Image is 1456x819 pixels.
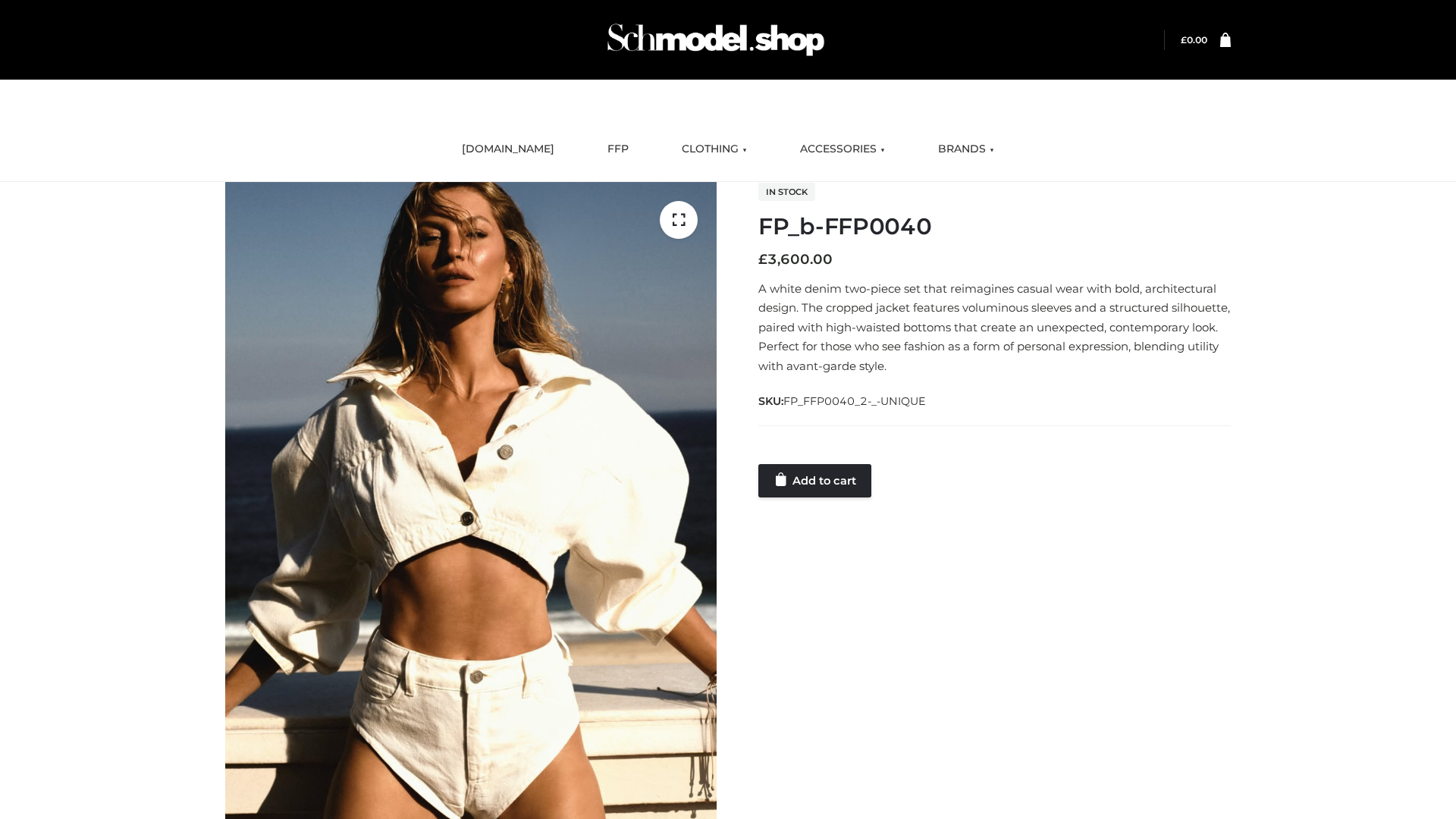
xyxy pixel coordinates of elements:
a: BRANDS [927,133,1006,166]
a: Add to cart [758,464,871,497]
a: FFP [596,133,640,166]
bdi: 3,600.00 [758,251,833,268]
span: In stock [758,183,815,201]
span: SKU: [758,392,927,410]
h1: FP_b-FFP0040 [758,213,1231,240]
span: £ [758,251,767,268]
span: £ [1181,34,1187,45]
img: Schmodel Admin 964 [602,10,830,70]
a: ACCESSORIES [789,133,896,166]
a: CLOTHING [670,133,758,166]
p: A white denim two-piece set that reimagines casual wear with bold, architectural design. The crop... [758,279,1231,376]
a: £0.00 [1181,34,1207,45]
a: [DOMAIN_NAME] [450,133,566,166]
bdi: 0.00 [1181,34,1207,45]
span: FP_FFP0040_2-_-UNIQUE [783,394,926,408]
